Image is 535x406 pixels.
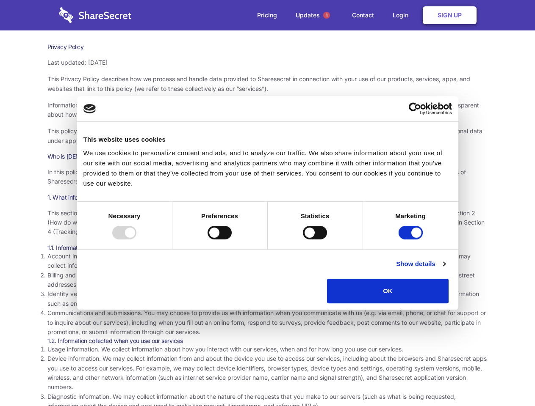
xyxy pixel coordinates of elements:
span: 1.1. Information you provide to us [47,244,133,251]
span: 1.2. Information collected when you use our services [47,337,183,344]
button: OK [327,279,449,303]
span: Billing and payment information. In order to purchase a service, you may need to provide us with ... [47,272,475,288]
span: This Privacy Policy describes how we process and handle data provided to Sharesecret in connectio... [47,75,470,92]
a: Contact [344,2,383,28]
img: logo [83,104,96,113]
span: Device information. We may collect information from and about the device you use to access our se... [47,355,487,390]
span: Information security and privacy are at the heart of what Sharesecret values and promotes as a co... [47,101,479,118]
img: logo-wordmark-white-trans-d4663122ce5f474addd5e946df7df03e33cb6a1c49d2221995e7729f52c070b2.svg [59,7,131,23]
span: This policy uses the term “personal data” to refer to information that is related to an identifie... [47,127,482,144]
h1: Privacy Policy [47,43,488,51]
span: Identity verification information. Some services require you to verify your identity as part of c... [47,290,479,307]
a: Pricing [249,2,286,28]
span: 1. What information do we collect about you? [47,194,164,201]
strong: Marketing [395,212,426,219]
div: This website uses cookies [83,134,452,145]
a: Sign Up [423,6,477,24]
span: 1 [323,12,330,19]
span: Communications and submissions. You may choose to provide us with information when you communicat... [47,309,486,335]
span: This section describes the various types of information we collect from and about you. To underst... [47,209,485,236]
strong: Necessary [108,212,141,219]
p: Last updated: [DATE] [47,58,488,67]
strong: Statistics [301,212,330,219]
strong: Preferences [201,212,238,219]
span: In this policy, “Sharesecret,” “we,” “us,” and “our” refer to Sharesecret Inc., a U.S. company. S... [47,168,466,185]
span: Account information. Our services generally require you to create an account before you can acces... [47,252,471,269]
a: Usercentrics Cookiebot - opens in a new window [378,102,452,115]
span: Who is [DEMOGRAPHIC_DATA]? [47,153,132,160]
div: We use cookies to personalize content and ads, and to analyze our traffic. We also share informat... [83,148,452,189]
a: Login [384,2,421,28]
a: Show details [396,259,445,269]
span: Usage information. We collect information about how you interact with our services, when and for ... [47,346,403,353]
